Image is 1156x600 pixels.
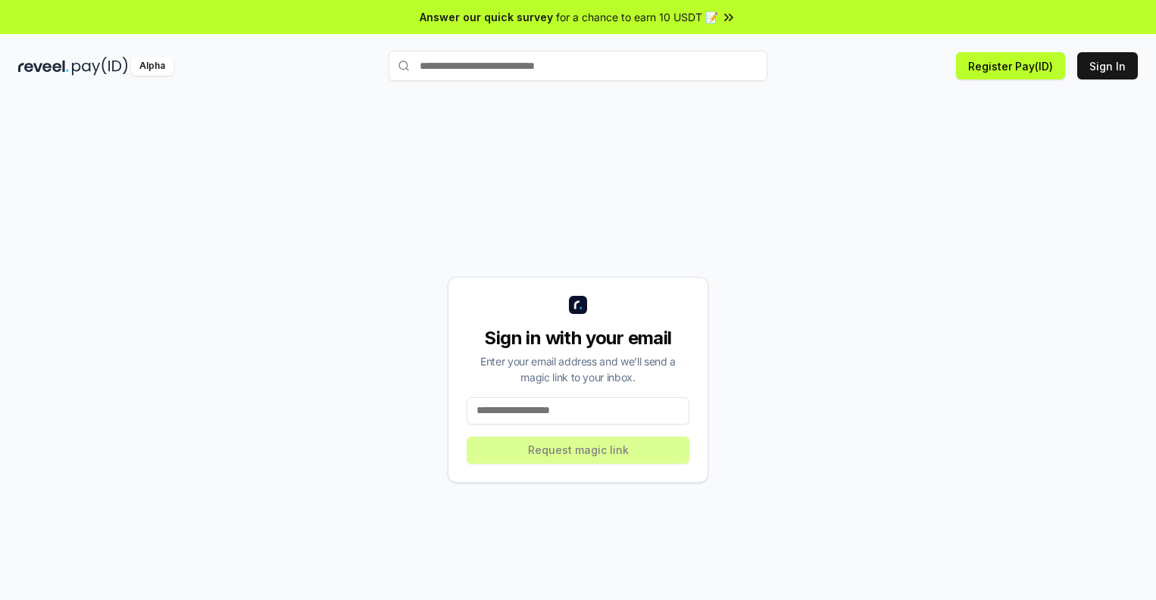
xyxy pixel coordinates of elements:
span: Answer our quick survey [420,9,553,25]
div: Alpha [131,57,173,76]
button: Register Pay(ID) [956,52,1065,79]
span: for a chance to earn 10 USDT 📝 [556,9,718,25]
button: Sign In [1077,52,1138,79]
img: reveel_dark [18,57,69,76]
div: Sign in with your email [467,326,689,350]
img: pay_id [72,57,128,76]
img: logo_small [569,296,587,314]
div: Enter your email address and we’ll send a magic link to your inbox. [467,353,689,385]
